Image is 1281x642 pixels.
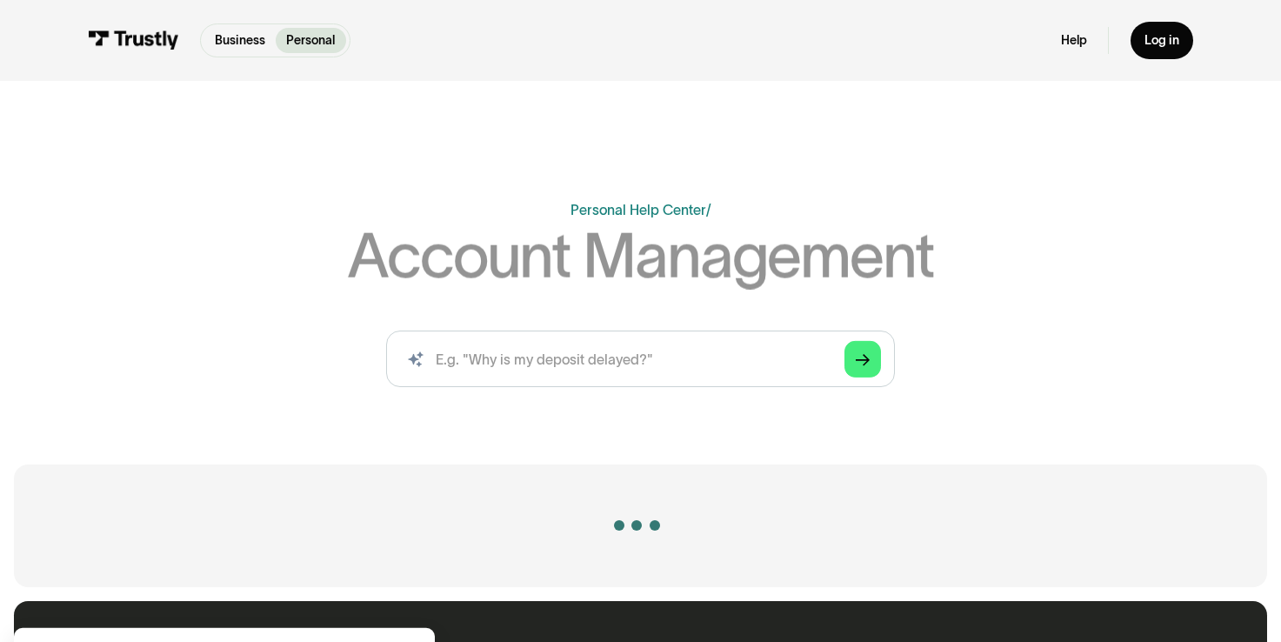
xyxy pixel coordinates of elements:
input: search [386,331,895,387]
a: Business [204,28,276,53]
img: Trustly Logo [88,30,179,50]
h1: Account Management [347,225,934,287]
a: Help [1061,32,1087,48]
a: Personal Help Center [570,202,706,217]
a: Log in [1131,22,1193,59]
div: Log in [1144,32,1179,48]
p: Business [215,31,265,50]
p: Personal [286,31,335,50]
form: Search [386,331,895,387]
div: / [706,202,711,217]
a: Personal [276,28,345,53]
